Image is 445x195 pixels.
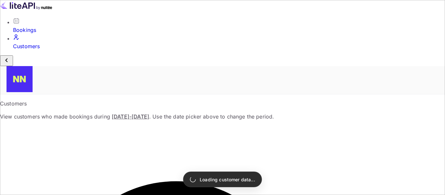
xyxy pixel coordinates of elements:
img: N/A N/A [7,66,33,92]
span: [DATE] - [DATE] [112,113,149,120]
div: Bookings [13,26,445,34]
a: Customers [13,34,445,50]
a: Bookings [13,18,445,34]
p: Loading customer data... [200,176,255,183]
div: Customers [13,42,445,50]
